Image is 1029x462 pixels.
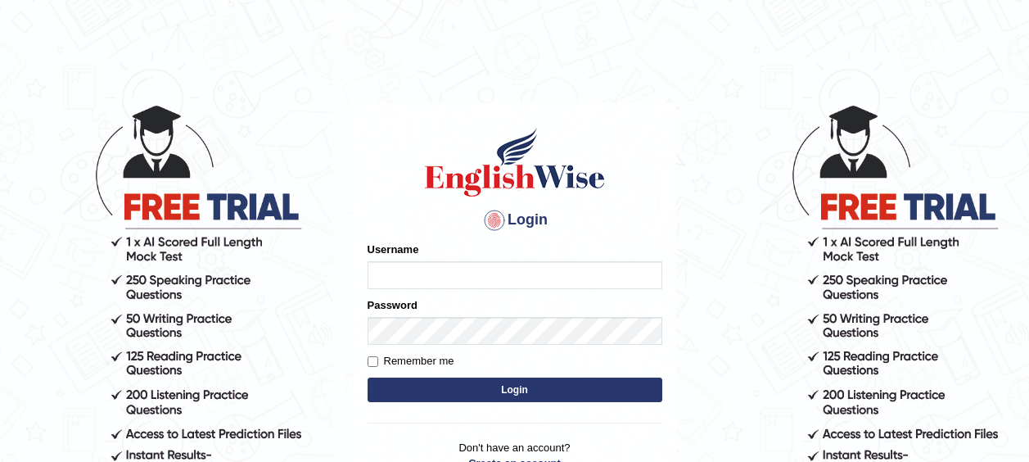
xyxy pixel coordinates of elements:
[368,353,454,369] label: Remember me
[368,242,419,257] label: Username
[422,125,608,199] img: Logo of English Wise sign in for intelligent practice with AI
[368,207,662,233] h4: Login
[368,297,417,313] label: Password
[368,356,378,367] input: Remember me
[368,378,662,402] button: Login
